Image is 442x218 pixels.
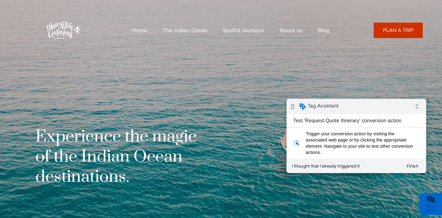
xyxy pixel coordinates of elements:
span: Trigger your conversion action by visiting the associated web page or by clicking the appropriate... [19,32,129,57]
i: web_traffic [5,38,15,50]
a: Home [132,23,147,38]
div: We're offline [421,204,440,213]
i: Collapse debug badge [124,2,137,14]
a: Soulful Journeys [223,23,264,38]
a: About us [279,23,302,38]
a: The Indian Ocean [163,23,207,38]
a: Blog [318,23,330,38]
h1: Experience the magic of the Indian Ocean destinations. [35,127,205,187]
span: Tag Assistant [21,4,52,10]
button: Finish [115,62,137,73]
button: I thought that I already triggered it [2,62,76,73]
a: PLAN A TRIP [374,23,423,38]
